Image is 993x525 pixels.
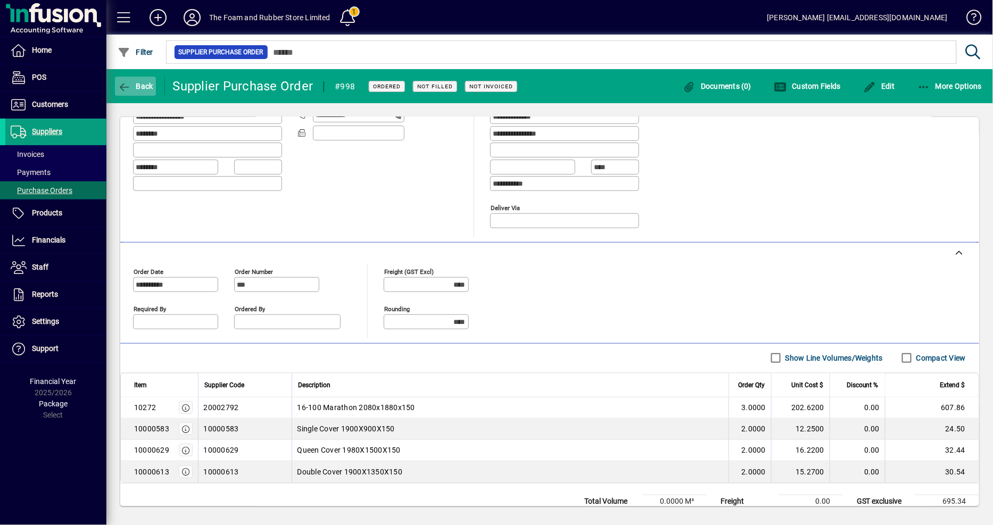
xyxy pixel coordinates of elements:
div: 10000613 [134,466,169,477]
a: POS [5,64,106,91]
td: Freight [715,495,779,507]
div: #998 [335,78,355,95]
div: 10000583 [134,423,169,434]
mat-label: Deliver via [491,204,520,211]
span: Support [32,344,59,353]
div: Supplier Purchase Order [173,78,313,95]
td: 30.54 [885,461,979,482]
span: Products [32,209,62,217]
span: Description [299,379,331,391]
mat-label: Freight (GST excl) [384,268,434,275]
a: Payments [5,163,106,181]
span: Purchase Orders [11,186,72,195]
span: Queen Cover 1980X1500X150 [297,445,401,455]
td: 0.00 [779,495,843,507]
span: Filter [118,48,153,56]
td: 607.86 [885,397,979,419]
span: Reports [32,290,58,298]
span: Back [118,82,153,90]
td: 20002792 [198,397,292,419]
app-page-header-button: Back [106,77,165,96]
span: Discount % [847,379,879,391]
div: 10272 [134,402,156,413]
mat-label: Order date [134,268,163,275]
span: More Options [917,82,982,90]
label: Compact View [914,353,966,363]
button: Documents (0) [680,77,755,96]
span: Supplier Code [205,379,245,391]
td: Total Volume [579,495,643,507]
button: Profile [175,8,209,27]
span: Order Qty [738,379,765,391]
td: 24.50 [885,419,979,440]
a: Support [5,336,106,362]
td: 202.6200 [771,397,830,419]
td: 0.00 [830,461,885,482]
td: 16.2200 [771,440,830,461]
span: Double Cover 1900X1350X150 [297,466,403,477]
td: 695.34 [915,495,979,507]
a: Reports [5,281,106,308]
span: Edit [863,82,895,90]
span: 16-100 Marathon 2080x1880x150 [297,402,415,413]
td: 10000629 [198,440,292,461]
a: Products [5,200,106,227]
button: Custom Fields [771,77,843,96]
mat-label: Required by [134,305,166,312]
span: Suppliers [32,127,62,136]
a: Customers [5,91,106,118]
a: Financials [5,227,106,254]
button: Edit [860,77,898,96]
span: Extend $ [940,379,965,391]
td: 0.00 [830,419,885,440]
span: Item [134,379,147,391]
div: [PERSON_NAME] [EMAIL_ADDRESS][DOMAIN_NAME] [767,9,948,26]
button: More Options [915,77,985,96]
span: Staff [32,263,48,271]
td: 12.2500 [771,419,830,440]
td: 2.0000 [729,419,771,440]
span: Not Invoiced [469,83,513,90]
span: Custom Fields [774,82,841,90]
span: Supplier Purchase Order [179,47,263,57]
button: Add [141,8,175,27]
a: Invoices [5,145,106,163]
span: Financials [32,236,65,244]
span: Single Cover 1900X900X150 [297,423,395,434]
mat-label: Ordered by [235,305,265,312]
td: 32.44 [885,440,979,461]
button: Filter [115,43,156,62]
a: Staff [5,254,106,281]
td: 10000613 [198,461,292,482]
span: Home [32,46,52,54]
a: Purchase Orders [5,181,106,199]
span: Documents (0) [683,82,752,90]
span: Not Filled [417,83,453,90]
a: Knowledge Base [958,2,980,37]
td: 0.0000 M³ [643,495,707,507]
div: 10000629 [134,445,169,455]
a: Settings [5,309,106,335]
td: 2.0000 [729,461,771,482]
div: The Foam and Rubber Store Limited [209,9,330,26]
span: Unit Cost $ [791,379,823,391]
span: Payments [11,168,51,177]
span: Settings [32,317,59,326]
span: Ordered [373,83,401,90]
td: 10000583 [198,419,292,440]
mat-label: Rounding [384,305,410,312]
a: Home [5,37,106,64]
td: 3.0000 [729,397,771,419]
button: Back [115,77,156,96]
td: 15.2700 [771,461,830,482]
td: GST exclusive [851,495,915,507]
span: Financial Year [30,377,77,386]
span: POS [32,73,46,81]
span: Customers [32,100,68,109]
td: 0.00 [830,397,885,419]
label: Show Line Volumes/Weights [783,353,883,363]
td: 0.00 [830,440,885,461]
span: Invoices [11,150,44,159]
td: 2.0000 [729,440,771,461]
span: Package [39,399,68,408]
